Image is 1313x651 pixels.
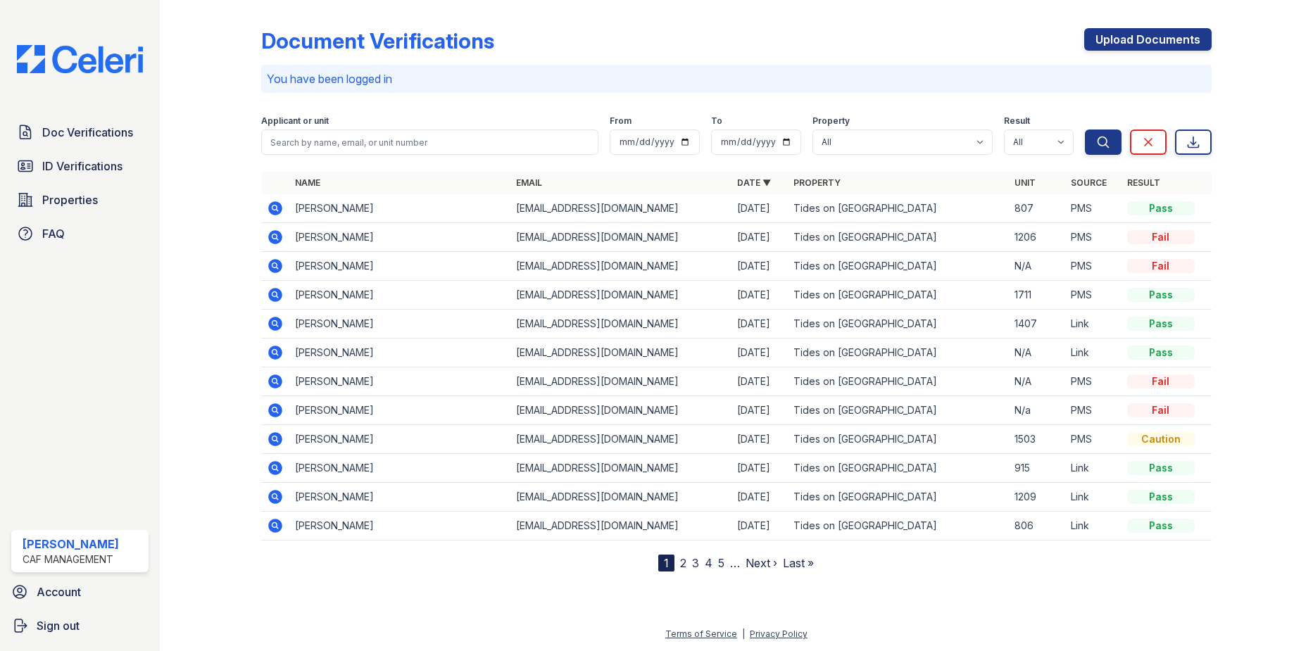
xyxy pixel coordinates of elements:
td: [DATE] [731,194,788,223]
td: Link [1065,310,1122,339]
img: CE_Logo_Blue-a8612792a0a2168367f1c8372b55b34899dd931a85d93a1a3d3e32e68fde9ad4.png [6,45,154,73]
div: 1 [658,555,674,571]
td: [PERSON_NAME] [289,396,510,425]
td: [PERSON_NAME] [289,512,510,541]
div: Pass [1127,461,1195,475]
div: Pass [1127,201,1195,215]
td: [DATE] [731,483,788,512]
div: Fail [1127,230,1195,244]
td: Tides on [GEOGRAPHIC_DATA] [788,252,1009,281]
div: Pass [1127,288,1195,302]
label: Property [812,115,850,127]
td: [EMAIL_ADDRESS][DOMAIN_NAME] [510,281,731,310]
td: [DATE] [731,367,788,396]
label: To [711,115,722,127]
td: [EMAIL_ADDRESS][DOMAIN_NAME] [510,483,731,512]
td: Tides on [GEOGRAPHIC_DATA] [788,367,1009,396]
td: [PERSON_NAME] [289,310,510,339]
td: Tides on [GEOGRAPHIC_DATA] [788,223,1009,252]
td: N/A [1009,339,1065,367]
a: Terms of Service [665,628,737,639]
td: [EMAIL_ADDRESS][DOMAIN_NAME] [510,367,731,396]
td: Tides on [GEOGRAPHIC_DATA] [788,281,1009,310]
td: Tides on [GEOGRAPHIC_DATA] [788,396,1009,425]
div: Document Verifications [261,28,494,53]
div: Pass [1127,346,1195,360]
td: 1206 [1009,223,1065,252]
td: Link [1065,483,1122,512]
td: 807 [1009,194,1065,223]
td: [DATE] [731,512,788,541]
input: Search by name, email, or unit number [261,129,598,155]
td: Tides on [GEOGRAPHIC_DATA] [788,310,1009,339]
td: [EMAIL_ADDRESS][DOMAIN_NAME] [510,512,731,541]
td: PMS [1065,396,1122,425]
a: Account [6,578,154,606]
td: N/a [1009,396,1065,425]
a: Sign out [6,612,154,640]
td: PMS [1065,425,1122,454]
td: [PERSON_NAME] [289,425,510,454]
td: [EMAIL_ADDRESS][DOMAIN_NAME] [510,310,731,339]
td: [DATE] [731,454,788,483]
a: Privacy Policy [750,628,808,639]
td: Tides on [GEOGRAPHIC_DATA] [788,512,1009,541]
td: [EMAIL_ADDRESS][DOMAIN_NAME] [510,339,731,367]
span: Doc Verifications [42,124,133,141]
a: 4 [705,556,712,570]
div: Pass [1127,317,1195,331]
td: [PERSON_NAME] [289,223,510,252]
td: [PERSON_NAME] [289,281,510,310]
a: Unit [1014,177,1036,188]
td: Tides on [GEOGRAPHIC_DATA] [788,483,1009,512]
td: [DATE] [731,223,788,252]
a: Upload Documents [1084,28,1212,51]
div: | [742,628,745,639]
a: 5 [718,556,724,570]
div: [PERSON_NAME] [23,536,119,552]
div: Caution [1127,432,1195,446]
td: [DATE] [731,425,788,454]
td: [DATE] [731,252,788,281]
td: 806 [1009,512,1065,541]
td: PMS [1065,194,1122,223]
td: Link [1065,512,1122,541]
td: [PERSON_NAME] [289,483,510,512]
a: Doc Verifications [11,118,149,146]
td: 915 [1009,454,1065,483]
td: [PERSON_NAME] [289,339,510,367]
a: Last » [783,556,814,570]
td: [EMAIL_ADDRESS][DOMAIN_NAME] [510,454,731,483]
td: PMS [1065,252,1122,281]
td: Tides on [GEOGRAPHIC_DATA] [788,339,1009,367]
a: ID Verifications [11,152,149,180]
span: FAQ [42,225,65,242]
td: [DATE] [731,281,788,310]
td: [EMAIL_ADDRESS][DOMAIN_NAME] [510,396,731,425]
div: Pass [1127,519,1195,533]
a: Email [516,177,542,188]
td: PMS [1065,367,1122,396]
td: [DATE] [731,396,788,425]
p: You have been logged in [267,70,1205,87]
span: Sign out [37,617,80,634]
td: N/A [1009,367,1065,396]
label: Result [1004,115,1030,127]
td: PMS [1065,281,1122,310]
a: Properties [11,186,149,214]
td: [EMAIL_ADDRESS][DOMAIN_NAME] [510,252,731,281]
td: Link [1065,339,1122,367]
td: 1407 [1009,310,1065,339]
a: 2 [680,556,686,570]
td: 1503 [1009,425,1065,454]
td: Tides on [GEOGRAPHIC_DATA] [788,194,1009,223]
td: [EMAIL_ADDRESS][DOMAIN_NAME] [510,425,731,454]
a: Property [793,177,841,188]
td: [PERSON_NAME] [289,194,510,223]
label: From [610,115,632,127]
td: [PERSON_NAME] [289,367,510,396]
a: FAQ [11,220,149,248]
div: CAF Management [23,552,119,567]
div: Pass [1127,490,1195,504]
